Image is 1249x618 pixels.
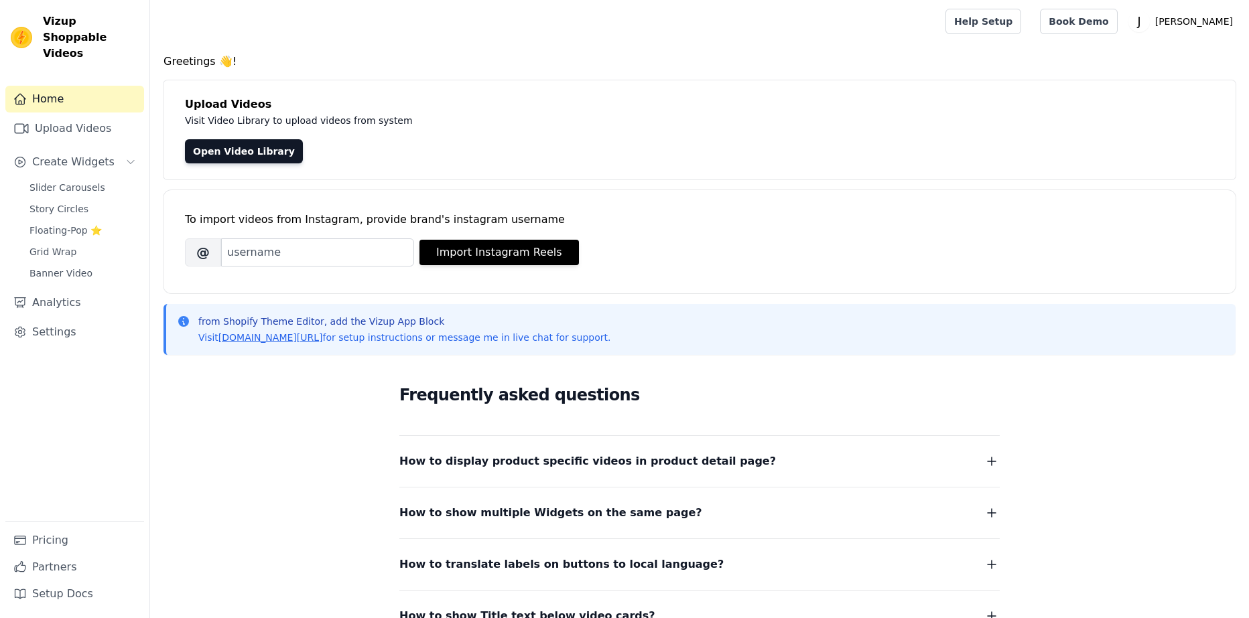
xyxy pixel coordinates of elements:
a: Slider Carousels [21,178,144,197]
span: Floating-Pop ⭐ [29,224,102,237]
span: @ [185,238,221,266]
img: Vizup [11,27,32,48]
a: Setup Docs [5,581,144,607]
p: Visit Video Library to upload videos from system [185,112,785,129]
span: How to translate labels on buttons to local language? [399,555,724,574]
span: Story Circles [29,202,88,216]
p: Visit for setup instructions or message me in live chat for support. [198,331,610,344]
span: Vizup Shoppable Videos [43,13,139,62]
button: J [PERSON_NAME] [1128,9,1238,33]
text: J [1136,15,1140,28]
a: Upload Videos [5,115,144,142]
a: Story Circles [21,200,144,218]
span: Banner Video [29,266,92,280]
h2: Frequently asked questions [399,382,1000,408]
button: How to translate labels on buttons to local language? [399,555,1000,574]
a: Analytics [5,289,144,316]
div: To import videos from Instagram, provide brand's instagram username [185,212,1214,228]
span: Grid Wrap [29,245,76,258]
button: Create Widgets [5,149,144,175]
button: How to show multiple Widgets on the same page? [399,504,1000,522]
a: Grid Wrap [21,242,144,261]
a: Pricing [5,527,144,554]
h4: Greetings 👋! [163,54,1236,70]
a: Book Demo [1040,9,1117,34]
button: Import Instagram Reels [419,240,579,265]
span: How to display product specific videos in product detail page? [399,452,776,471]
a: Banner Video [21,264,144,283]
a: Home [5,86,144,112]
span: Slider Carousels [29,181,105,194]
h4: Upload Videos [185,96,1214,112]
input: username [221,238,414,266]
button: How to display product specific videos in product detail page? [399,452,1000,471]
p: [PERSON_NAME] [1150,9,1238,33]
a: Open Video Library [185,139,303,163]
a: Settings [5,319,144,345]
span: How to show multiple Widgets on the same page? [399,504,702,522]
a: Floating-Pop ⭐ [21,221,144,240]
p: from Shopify Theme Editor, add the Vizup App Block [198,315,610,328]
span: Create Widgets [32,154,115,170]
a: Help Setup [945,9,1021,34]
a: [DOMAIN_NAME][URL] [218,332,323,343]
a: Partners [5,554,144,581]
